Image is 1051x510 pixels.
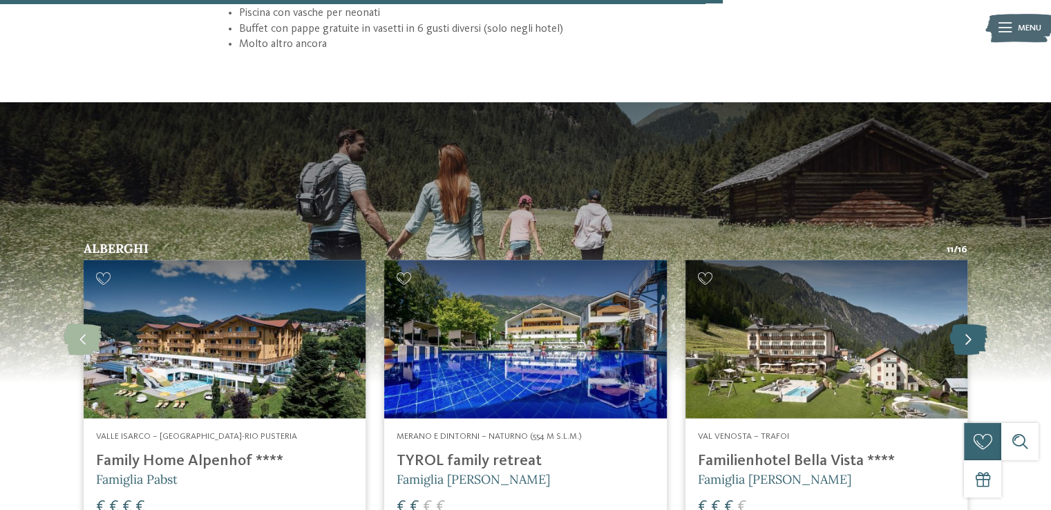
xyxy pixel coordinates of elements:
[239,6,821,21] li: Piscina con vasche per neonati
[96,452,353,471] h4: Family Home Alpenhof ****
[397,471,550,487] span: Famiglia [PERSON_NAME]
[947,243,954,256] span: 11
[698,471,851,487] span: Famiglia [PERSON_NAME]
[96,432,297,441] span: Valle Isarco – [GEOGRAPHIC_DATA]-Rio Pusteria
[958,243,967,256] span: 16
[239,37,821,53] li: Molto altro ancora
[698,432,789,441] span: Val Venosta – Trafoi
[96,471,178,487] span: Famiglia Pabst
[84,260,366,419] img: Family Home Alpenhof ****
[384,260,666,419] img: Familien Wellness Residence Tyrol ****
[698,452,955,471] h4: Familienhotel Bella Vista ****
[84,240,149,256] span: Alberghi
[397,432,582,441] span: Merano e dintorni – Naturno (554 m s.l.m.)
[397,452,654,471] h4: TYROL family retreat
[685,260,967,419] img: Hotel per neonati in Alto Adige per una vacanza di relax
[239,21,821,37] li: Buffet con pappe gratuite in vasetti in 6 gusti diversi (solo negli hotel)
[954,243,958,256] span: /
